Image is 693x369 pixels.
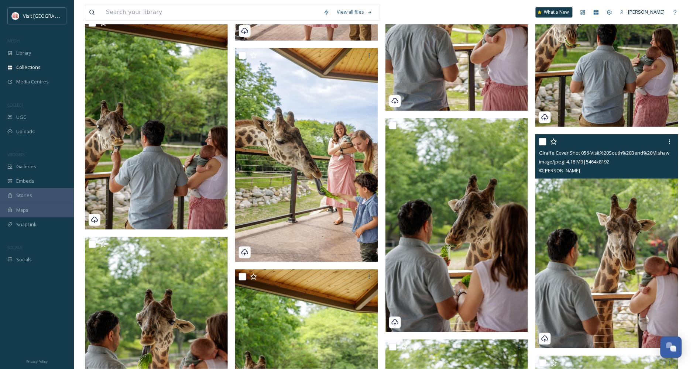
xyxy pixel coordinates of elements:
[16,221,37,228] span: SnapLink
[235,48,378,262] img: Giraffe Cover Shot 066-Visit%20South%20Bend%20Mishawaka.jpg
[628,8,665,15] span: [PERSON_NAME]
[16,207,28,214] span: Maps
[616,5,669,19] a: [PERSON_NAME]
[16,114,26,121] span: UGC
[7,38,20,44] span: MEDIA
[539,158,609,165] span: image/jpeg | 4.18 MB | 5464 x 8192
[16,49,31,56] span: Library
[7,152,24,157] span: WIDGETS
[26,356,48,365] a: Privacy Policy
[16,64,41,71] span: Collections
[26,359,48,364] span: Privacy Policy
[7,102,23,108] span: COLLECT
[16,192,32,199] span: Stories
[539,149,685,156] span: Giraffe Cover Shot 056-Visit%20South%20Bend%20Mishawaka.jpg
[539,167,580,174] span: © [PERSON_NAME]
[385,118,528,332] img: Giraffe Cover Shot 053-Visit%20South%20Bend%20Mishawaka.jpg
[16,163,36,170] span: Galleries
[102,4,320,20] input: Search your library
[85,15,228,230] img: Giraffe Cover Shot 059-Visit%20South%20Bend%20Mishawaka.jpg
[661,337,682,358] button: Open Chat
[536,7,573,17] a: What's New
[16,256,32,263] span: Socials
[16,128,35,135] span: Uploads
[535,134,678,348] img: Giraffe Cover Shot 056-Visit%20South%20Bend%20Mishawaka.jpg
[16,177,34,184] span: Embeds
[16,78,49,85] span: Media Centres
[7,245,22,250] span: SOCIALS
[23,12,80,19] span: Visit [GEOGRAPHIC_DATA]
[333,5,376,19] a: View all files
[12,12,19,20] img: vsbm-stackedMISH_CMYKlogo2017.jpg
